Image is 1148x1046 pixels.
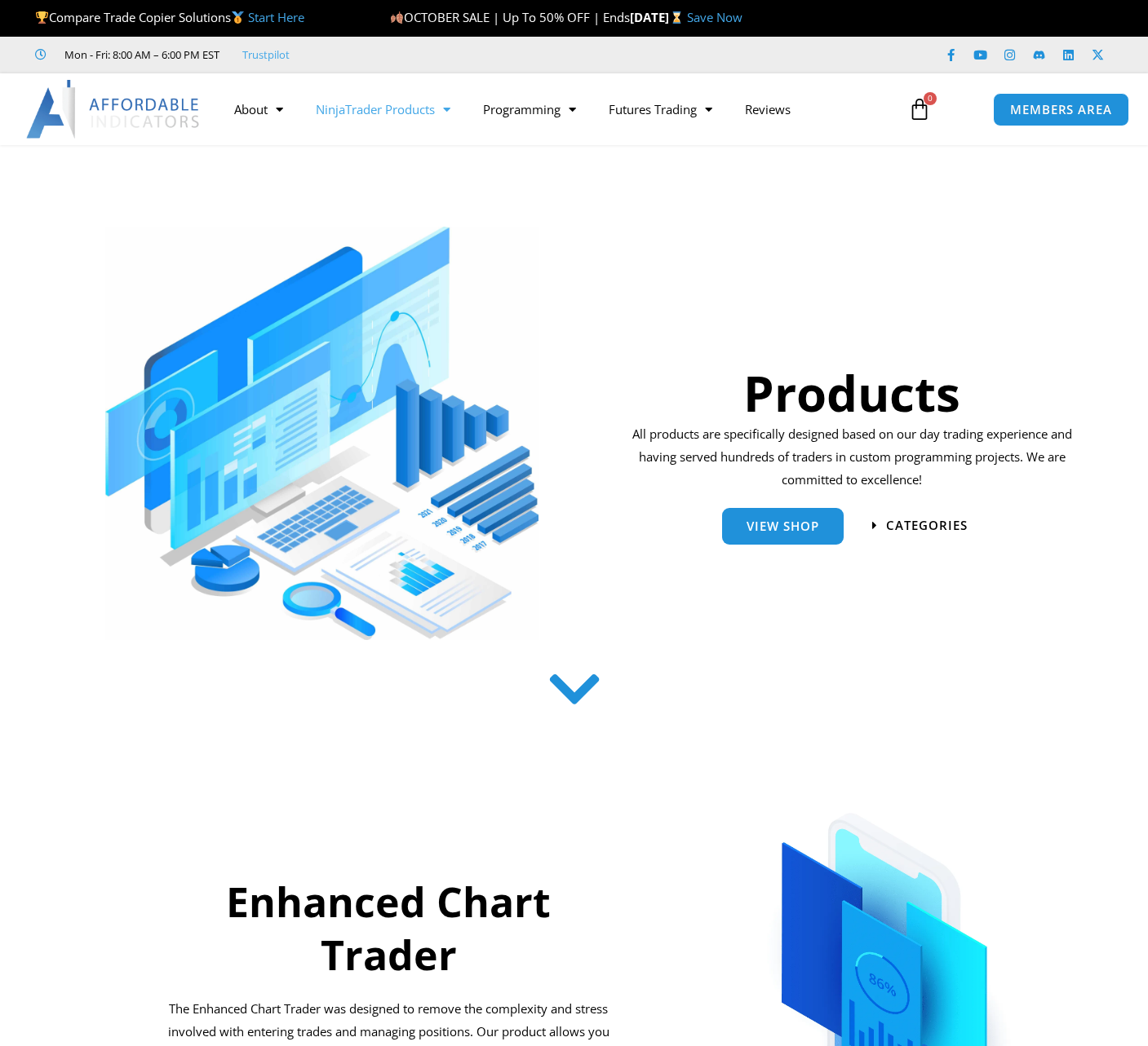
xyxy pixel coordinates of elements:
img: ProductsSection scaled | Affordable Indicators – NinjaTrader [105,227,539,640]
a: Programming [467,90,592,128]
img: LogoAI | Affordable Indicators – NinjaTrader [26,80,202,139]
img: 🥇 [232,11,244,24]
a: Futures Trading [592,90,729,128]
a: About [218,90,299,128]
a: Trustpilot [242,45,290,64]
span: MEMBERS AREA [1010,104,1112,116]
span: OCTOBER SALE | Up To 50% OFF | Ends [390,9,630,25]
a: 0 [884,86,955,133]
a: View Shop [722,508,844,545]
a: Save Now [687,9,742,25]
span: 0 [924,92,937,105]
img: ⌛ [671,11,683,24]
a: Start Here [248,9,304,25]
span: View Shop [747,520,819,532]
a: NinjaTrader Products [299,90,467,128]
img: 🏆 [36,11,48,24]
a: MEMBERS AREA [993,93,1129,126]
strong: [DATE] [630,9,686,25]
a: categories [872,519,968,532]
h2: Enhanced Chart Trader [163,876,614,982]
h1: Products [627,359,1078,427]
p: All products are specifically designed based on our day trading experience and having served hund... [627,423,1078,492]
img: 🍂 [391,11,403,24]
span: Compare Trade Copier Solutions [35,9,304,25]
a: Reviews [729,90,807,128]
span: categories [886,519,968,532]
span: Mon - Fri: 8:00 AM – 6:00 PM EST [60,45,219,64]
nav: Menu [218,90,895,128]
